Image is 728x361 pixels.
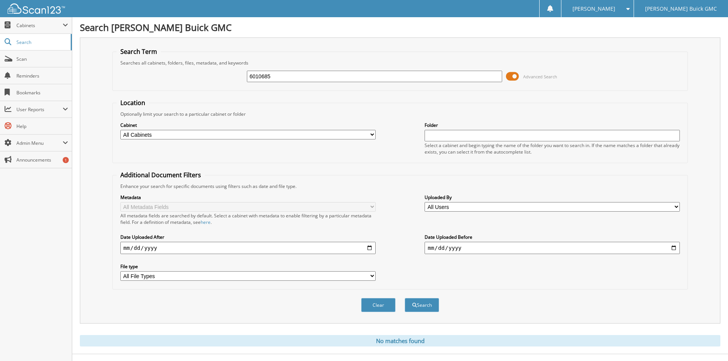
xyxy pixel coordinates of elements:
[16,73,68,79] span: Reminders
[16,56,68,62] span: Scan
[16,106,63,113] span: User Reports
[572,6,615,11] span: [PERSON_NAME]
[425,122,680,128] label: Folder
[117,47,161,56] legend: Search Term
[425,242,680,254] input: end
[523,74,557,79] span: Advanced Search
[16,89,68,96] span: Bookmarks
[8,3,65,14] img: scan123-logo-white.svg
[117,171,205,179] legend: Additional Document Filters
[120,242,376,254] input: start
[63,157,69,163] div: 1
[405,298,439,312] button: Search
[425,142,680,155] div: Select a cabinet and begin typing the name of the folder you want to search in. If the name match...
[16,123,68,130] span: Help
[645,6,717,11] span: [PERSON_NAME] Buick GMC
[80,21,720,34] h1: Search [PERSON_NAME] Buick GMC
[361,298,396,312] button: Clear
[120,212,376,225] div: All metadata fields are searched by default. Select a cabinet with metadata to enable filtering b...
[120,234,376,240] label: Date Uploaded After
[117,99,149,107] legend: Location
[117,60,684,66] div: Searches all cabinets, folders, files, metadata, and keywords
[117,111,684,117] div: Optionally limit your search to a particular cabinet or folder
[120,122,376,128] label: Cabinet
[16,22,63,29] span: Cabinets
[425,194,680,201] label: Uploaded By
[80,335,720,346] div: No matches found
[16,39,67,45] span: Search
[425,234,680,240] label: Date Uploaded Before
[120,194,376,201] label: Metadata
[16,140,63,146] span: Admin Menu
[117,183,684,189] div: Enhance your search for specific documents using filters such as date and file type.
[120,263,376,270] label: File type
[201,219,211,225] a: here
[16,157,68,163] span: Announcements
